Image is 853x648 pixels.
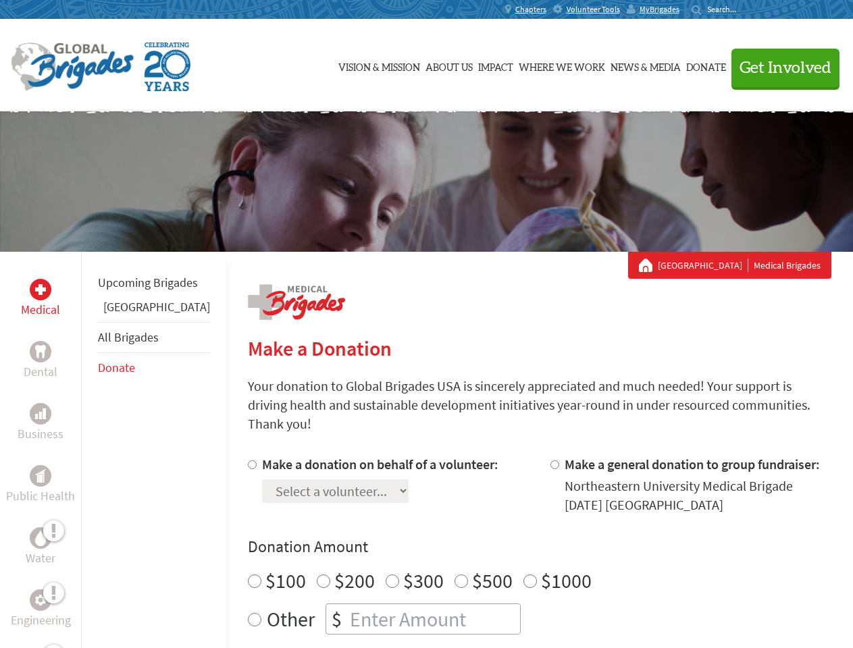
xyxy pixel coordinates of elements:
label: $500 [472,568,513,593]
p: Medical [21,300,60,319]
a: All Brigades [98,329,159,345]
p: Dental [24,362,57,381]
p: Your donation to Global Brigades USA is sincerely appreciated and much needed! Your support is dr... [248,377,831,433]
a: Impact [478,32,513,99]
p: Water [26,549,55,568]
span: Volunteer Tools [567,4,620,15]
div: Engineering [30,589,51,611]
p: Engineering [11,611,71,630]
input: Search... [707,4,746,14]
img: Engineering [35,595,46,605]
h4: Donation Amount [248,536,831,558]
li: Donate [98,353,210,383]
label: $200 [334,568,375,593]
a: Where We Work [519,32,605,99]
li: All Brigades [98,322,210,353]
img: Business [35,408,46,419]
a: Donate [686,32,726,99]
img: Medical [35,284,46,295]
a: Public HealthPublic Health [6,465,75,506]
label: Other [267,603,315,634]
div: Water [30,527,51,549]
a: Donate [98,360,135,375]
div: Northeastern University Medical Brigade [DATE] [GEOGRAPHIC_DATA] [565,477,831,514]
a: BusinessBusiness [18,403,63,443]
a: Upcoming Brigades [98,275,198,290]
a: [GEOGRAPHIC_DATA] [103,299,210,315]
span: Get Involved [740,60,831,76]
a: DentalDental [24,341,57,381]
div: Public Health [30,465,51,487]
img: Global Brigades Logo [11,43,134,91]
div: Medical [30,279,51,300]
p: Business [18,425,63,443]
a: WaterWater [26,527,55,568]
span: MyBrigades [640,4,679,15]
a: News & Media [611,32,681,99]
li: Upcoming Brigades [98,268,210,298]
label: $300 [403,568,444,593]
img: logo-medical.png [248,284,345,320]
li: Panama [98,298,210,322]
a: EngineeringEngineering [11,589,71,630]
a: Vision & Mission [338,32,420,99]
a: MedicalMedical [21,279,60,319]
input: Enter Amount [347,604,520,634]
label: $100 [265,568,306,593]
span: Chapters [515,4,546,15]
a: [GEOGRAPHIC_DATA] [658,259,748,272]
img: Dental [35,345,46,358]
label: Make a general donation to group fundraiser: [565,456,820,473]
button: Get Involved [731,49,839,87]
h2: Make a Donation [248,336,831,360]
p: Public Health [6,487,75,506]
a: About Us [425,32,473,99]
img: Global Brigades Celebrating 20 Years [145,43,190,91]
label: Make a donation on behalf of a volunteer: [262,456,498,473]
label: $1000 [541,568,592,593]
div: $ [326,604,347,634]
div: Business [30,403,51,425]
div: Medical Brigades [639,259,821,272]
div: Dental [30,341,51,362]
img: Public Health [35,469,46,483]
img: Water [35,530,46,545]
